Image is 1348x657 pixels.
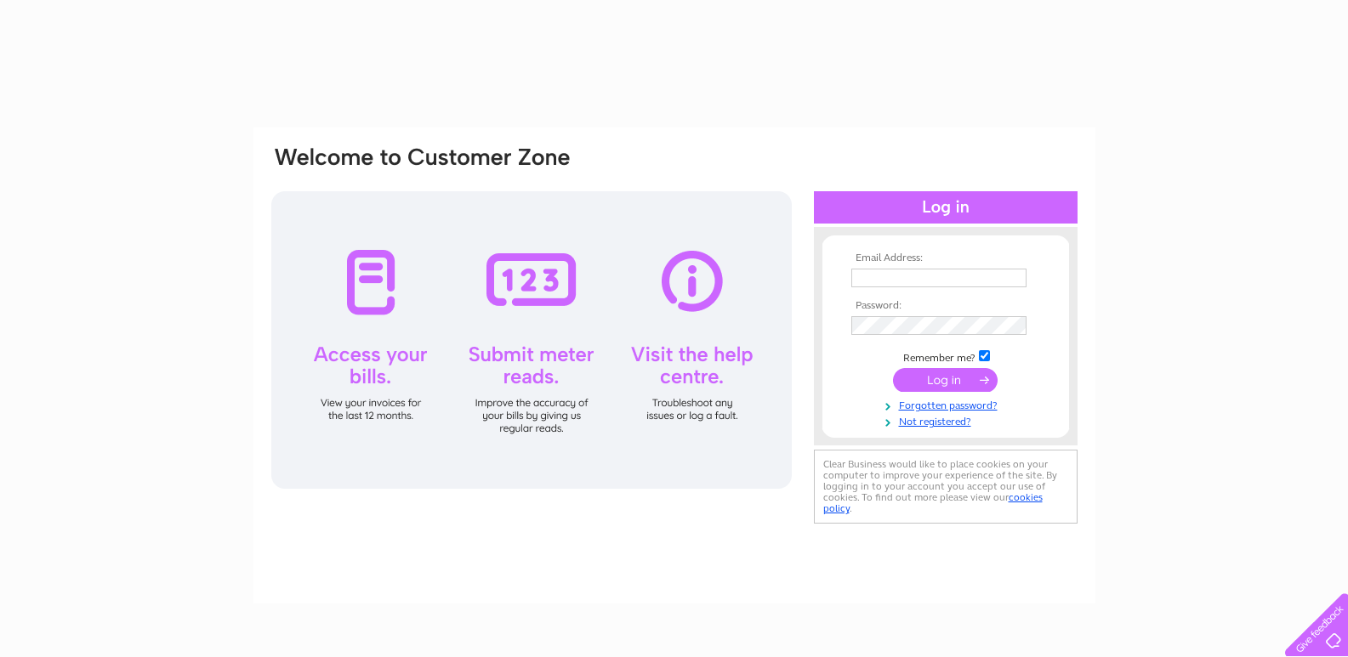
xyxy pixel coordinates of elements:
a: Not registered? [851,412,1044,428]
input: Submit [893,368,998,392]
td: Remember me? [847,348,1044,365]
div: Clear Business would like to place cookies on your computer to improve your experience of the sit... [814,450,1078,524]
a: Forgotten password? [851,396,1044,412]
th: Password: [847,300,1044,312]
th: Email Address: [847,252,1044,264]
a: cookies policy [823,491,1043,514]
